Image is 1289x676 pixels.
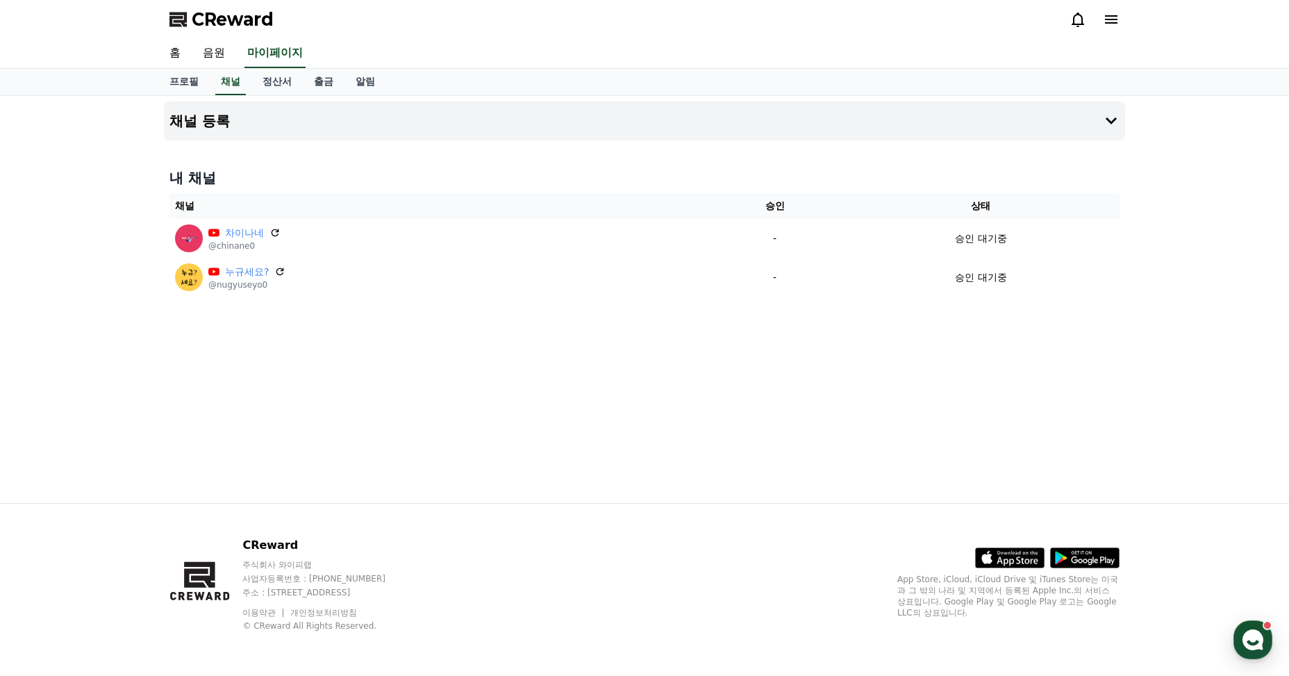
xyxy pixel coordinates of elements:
th: 상태 [842,193,1120,219]
a: 누규세요? [225,265,269,279]
p: App Store, iCloud, iCloud Drive 및 iTunes Store는 미국과 그 밖의 나라 및 지역에서 등록된 Apple Inc.의 서비스 상표입니다. Goo... [897,574,1120,618]
span: 설정 [215,461,231,472]
p: - [713,270,836,285]
a: 차이나네 [225,226,264,240]
a: 홈 [4,440,92,475]
p: - [713,231,836,246]
a: 개인정보처리방침 [290,608,357,618]
a: 홈 [158,39,192,68]
img: 차이나네 [175,224,203,252]
th: 승인 [707,193,842,219]
a: 대화 [92,440,179,475]
p: @chinane0 [208,240,281,252]
p: 주식회사 와이피랩 [242,559,412,570]
th: 채널 [169,193,707,219]
a: CReward [169,8,274,31]
a: 채널 [215,69,246,95]
span: CReward [192,8,274,31]
p: 주소 : [STREET_ADDRESS] [242,587,412,598]
a: 이용약관 [242,608,286,618]
p: 사업자등록번호 : [PHONE_NUMBER] [242,573,412,584]
a: 알림 [344,69,386,95]
a: 프로필 [158,69,210,95]
p: @nugyuseyo0 [208,279,285,290]
a: 설정 [179,440,267,475]
span: 대화 [127,462,144,473]
button: 채널 등록 [164,101,1125,140]
img: 누규세요? [175,263,203,291]
p: © CReward All Rights Reserved. [242,620,412,632]
a: 음원 [192,39,236,68]
p: CReward [242,537,412,554]
p: 승인 대기중 [955,231,1006,246]
a: 출금 [303,69,344,95]
h4: 내 채널 [169,168,1120,188]
a: 정산서 [251,69,303,95]
p: 승인 대기중 [955,270,1006,285]
span: 홈 [44,461,52,472]
h4: 채널 등록 [169,113,230,129]
a: 마이페이지 [244,39,306,68]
